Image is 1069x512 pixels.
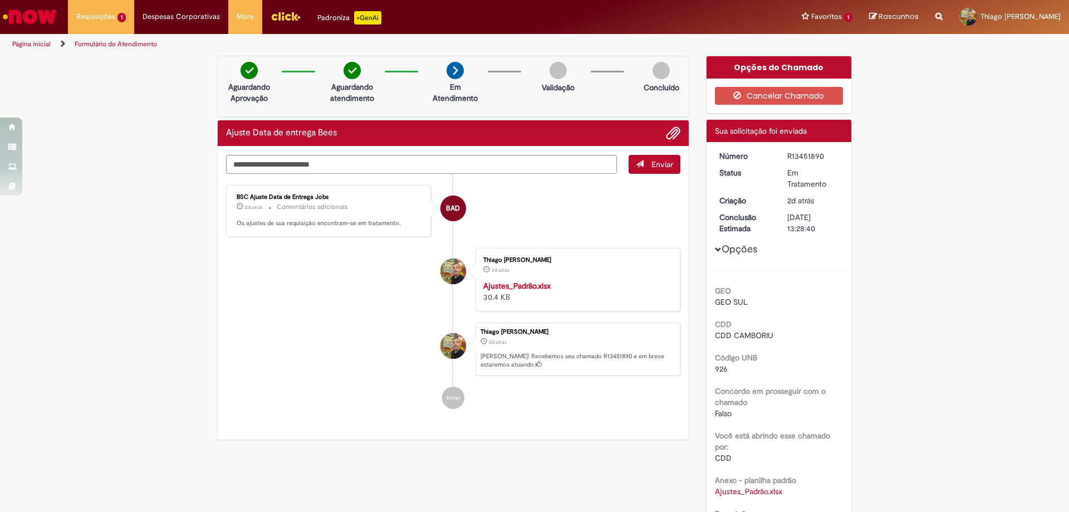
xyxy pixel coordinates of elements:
[8,34,704,55] ul: Trilhas de página
[715,297,748,307] span: GEO SUL
[492,267,509,274] span: 2d atrás
[711,195,779,206] dt: Criação
[787,212,839,234] div: [DATE] 13:28:40
[226,128,337,138] h2: Ajuste Data de entrega Bees Histórico de tíquete
[715,486,782,496] a: Download de Ajustes_Padrão.xlsx
[787,167,839,189] div: Em Tratamento
[354,11,381,25] p: +GenAi
[715,386,826,407] b: Concordo em prosseguir com o chamado
[707,56,852,79] div: Opções do Chamado
[787,195,839,206] div: 27/08/2025 11:28:36
[651,159,673,169] span: Enviar
[428,81,482,104] p: Em Atendimento
[226,155,617,174] textarea: Digite sua mensagem aqui...
[271,8,301,25] img: click_logo_yellow_360x200.png
[325,81,379,104] p: Aguardando atendimento
[483,280,669,303] div: 30.4 KB
[787,196,814,206] time: 27/08/2025 11:28:36
[277,202,348,212] small: Comentários adicionais
[653,62,670,79] img: img-circle-grey.png
[241,62,258,79] img: check-circle-green.png
[237,11,254,22] span: More
[440,259,466,284] div: Thiago Roberto Chilanti Lazzarin
[226,174,680,420] ul: Histórico de tíquete
[489,339,507,345] span: 2d atrás
[542,82,575,93] p: Validação
[715,319,732,329] b: CDD
[711,212,779,234] dt: Conclusão Estimada
[492,267,509,274] time: 27/08/2025 11:24:46
[480,329,674,335] div: Thiago [PERSON_NAME]
[844,13,852,22] span: 1
[446,195,460,222] span: BAD
[143,11,220,22] span: Despesas Corporativas
[666,126,680,140] button: Adicionar anexos
[117,13,126,22] span: 1
[715,126,807,136] span: Sua solicitação foi enviada
[317,11,381,25] div: Padroniza
[1,6,58,28] img: ServiceNow
[869,12,919,22] a: Rascunhos
[715,87,844,105] button: Cancelar Chamado
[715,286,731,296] b: GEO
[440,196,466,221] div: BSC Ajuste Data de Entrega Jobs
[711,167,779,178] dt: Status
[715,453,732,463] span: CDD
[711,150,779,162] dt: Número
[344,62,361,79] img: check-circle-green.png
[715,431,830,452] b: Você está abrindo esse chamado por:
[644,82,679,93] p: Concluído
[787,196,814,206] span: 2d atrás
[12,40,51,48] a: Página inicial
[447,62,464,79] img: arrow-next.png
[483,281,551,291] a: Ajustes_Padrão.xlsx
[237,219,422,228] p: Os ajustes de sua requisição encontram-se em tratamento.
[489,339,507,345] time: 27/08/2025 11:28:36
[76,11,115,22] span: Requisições
[715,364,728,374] span: 926
[480,352,674,369] p: [PERSON_NAME]! Recebemos seu chamado R13451890 e em breve estaremos atuando.
[879,11,919,22] span: Rascunhos
[550,62,567,79] img: img-circle-grey.png
[715,408,732,418] span: Falso
[226,323,680,376] li: Thiago Roberto Chilanti Lazzarin
[980,12,1061,21] span: Thiago [PERSON_NAME]
[440,333,466,359] div: Thiago Roberto Chilanti Lazzarin
[245,204,263,211] span: 2d atrás
[715,330,773,340] span: CDD CAMBORIU
[715,353,757,363] b: Código UNB
[629,155,680,174] button: Enviar
[222,81,276,104] p: Aguardando Aprovação
[245,204,263,211] time: 27/08/2025 12:15:03
[237,194,422,201] div: BSC Ajuste Data de Entrega Jobs
[811,11,842,22] span: Favoritos
[483,257,669,264] div: Thiago [PERSON_NAME]
[715,475,796,485] b: Anexo - planilha padrão
[787,150,839,162] div: R13451890
[75,40,157,48] a: Formulário de Atendimento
